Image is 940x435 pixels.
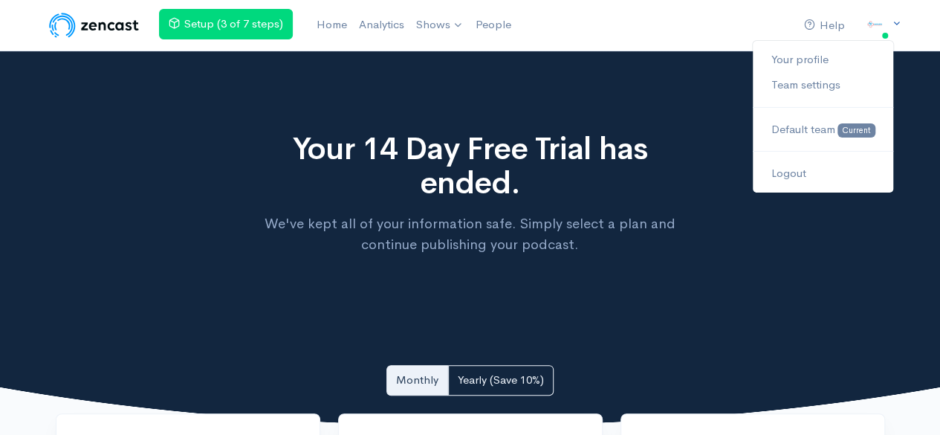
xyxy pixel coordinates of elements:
span: Current [837,123,875,138]
img: ... [860,10,889,40]
a: Yearly (Save 10%) [448,365,554,396]
a: Home [311,9,353,41]
a: Team settings [753,72,892,98]
h1: Your 14 Day Free Trial has ended. [244,132,696,200]
a: Monthly [386,365,448,396]
a: Your profile [753,47,892,73]
img: ZenCast Logo [47,10,141,40]
a: Shows [410,9,470,42]
span: Default team [771,122,834,136]
a: Analytics [353,9,410,41]
a: Default team Current [753,117,892,143]
a: People [470,9,517,41]
a: Setup (3 of 7 steps) [159,9,293,39]
a: Logout [753,161,892,187]
p: We've kept all of your information safe. Simply select a plan and continue publishing your podcast. [244,213,696,255]
a: Help [798,10,851,42]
